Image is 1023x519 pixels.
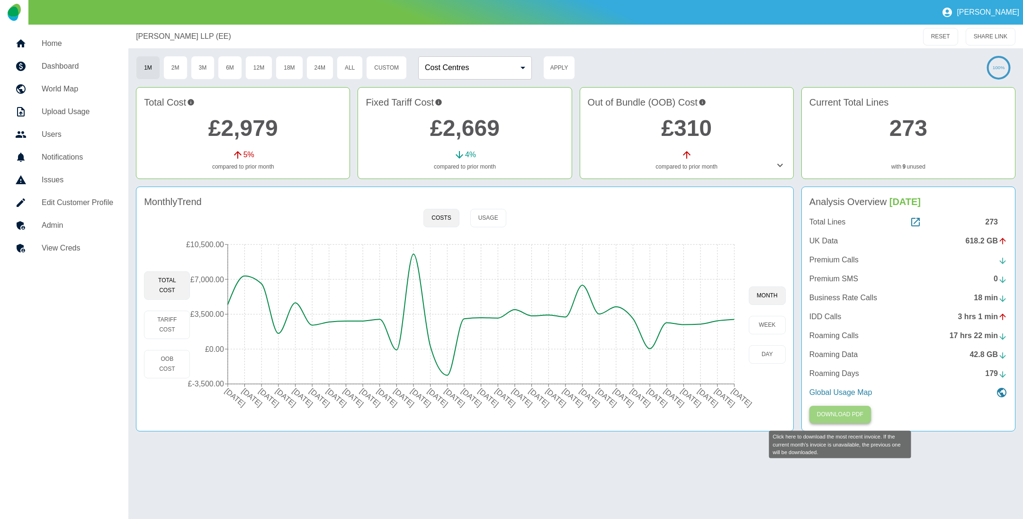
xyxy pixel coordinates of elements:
p: [PERSON_NAME] LLP (EE) [136,31,231,42]
tspan: [DATE] [274,387,297,408]
button: 6M [218,56,242,80]
p: compared to prior month [144,162,342,171]
tspan: [DATE] [494,387,517,408]
a: Roaming Data42.8 GB [809,349,1007,360]
p: UK Data [809,235,838,247]
div: Click here to download the most recent invoice. If the current month’s invoice is unavailable, th... [769,431,911,458]
h4: Fixed Tariff Cost [366,95,564,109]
h5: World Map [42,83,113,95]
a: UK Data618.2 GB [809,235,1007,247]
a: £2,669 [430,116,500,141]
tspan: [DATE] [359,387,382,408]
a: 9 [903,162,906,171]
a: Business Rate Calls18 min [809,292,1007,304]
div: 618.2 GB [966,235,1007,247]
tspan: [DATE] [257,387,280,408]
p: Roaming Data [809,349,858,360]
p: Business Rate Calls [809,292,877,304]
button: Costs [423,209,459,227]
a: Global Usage Map [809,387,1007,398]
a: Premium SMS0 [809,273,1007,285]
tspan: [DATE] [595,387,618,408]
a: Notifications [8,146,121,169]
p: Roaming Calls [809,330,859,341]
tspan: [DATE] [224,387,247,408]
tspan: [DATE] [393,387,416,408]
button: 12M [245,56,272,80]
button: SHARE LINK [966,28,1015,45]
tspan: [DATE] [713,387,736,408]
button: 1M [136,56,160,80]
button: 3M [191,56,215,80]
p: 4 % [465,149,476,161]
a: Users [8,123,121,146]
h5: Notifications [42,152,113,163]
h4: Current Total Lines [809,95,1007,109]
tspan: £0.00 [205,345,224,353]
h5: Issues [42,174,113,186]
a: 273 [889,116,927,141]
tspan: [DATE] [426,387,449,408]
h5: Home [42,38,113,49]
svg: This is your recurring contracted cost [435,95,442,109]
tspan: [DATE] [308,387,331,408]
tspan: £10,500.00 [186,241,224,249]
tspan: [DATE] [477,387,500,408]
h5: Upload Usage [42,106,113,117]
tspan: [DATE] [409,387,432,408]
a: Total Lines273 [809,216,1007,228]
a: Edit Customer Profile [8,191,121,214]
tspan: [DATE] [629,387,652,408]
p: Premium Calls [809,254,859,266]
h4: Total Cost [144,95,342,109]
button: 24M [306,56,333,80]
p: Roaming Days [809,368,859,379]
svg: Costs outside of your fixed tariff [699,95,706,109]
a: £310 [661,116,712,141]
a: Dashboard [8,55,121,78]
tspan: [DATE] [680,387,703,408]
h5: Admin [42,220,113,231]
tspan: [DATE] [578,387,601,408]
a: World Map [8,78,121,100]
tspan: £3,500.00 [190,310,224,318]
div: 179 [985,368,1007,379]
a: Roaming Calls17 hrs 22 min [809,330,1007,341]
h5: Dashboard [42,61,113,72]
a: Upload Usage [8,100,121,123]
button: Apply [543,56,575,80]
button: RESET [923,28,958,45]
h5: Users [42,129,113,140]
p: Premium SMS [809,273,858,285]
tspan: [DATE] [730,387,754,408]
div: 0 [994,273,1007,285]
h4: Monthly Trend [144,195,202,209]
tspan: [DATE] [663,387,686,408]
text: 100% [993,65,1005,70]
tspan: [DATE] [376,387,399,408]
tspan: [DATE] [646,387,669,408]
button: [PERSON_NAME] [938,3,1023,22]
tspan: £-3,500.00 [188,380,224,388]
p: Total Lines [809,216,846,228]
svg: This is the total charges incurred over 1 months [187,95,195,109]
p: IDD Calls [809,311,842,322]
div: 273 [985,216,1007,228]
tspan: [DATE] [291,387,314,408]
tspan: [DATE] [696,387,719,408]
h5: View Creds [42,242,113,254]
span: [DATE] [889,197,921,207]
button: Usage [470,209,506,227]
img: Logo [8,4,20,21]
p: with unused [809,162,1007,171]
tspan: [DATE] [612,387,635,408]
h4: Analysis Overview [809,195,1007,209]
tspan: [DATE] [342,387,365,408]
button: OOB Cost [144,350,190,378]
tspan: £7,000.00 [190,276,224,284]
a: Roaming Days179 [809,368,1007,379]
a: Issues [8,169,121,191]
tspan: [DATE] [443,387,467,408]
h4: Out of Bundle (OOB) Cost [588,95,786,109]
tspan: [DATE] [241,387,264,408]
